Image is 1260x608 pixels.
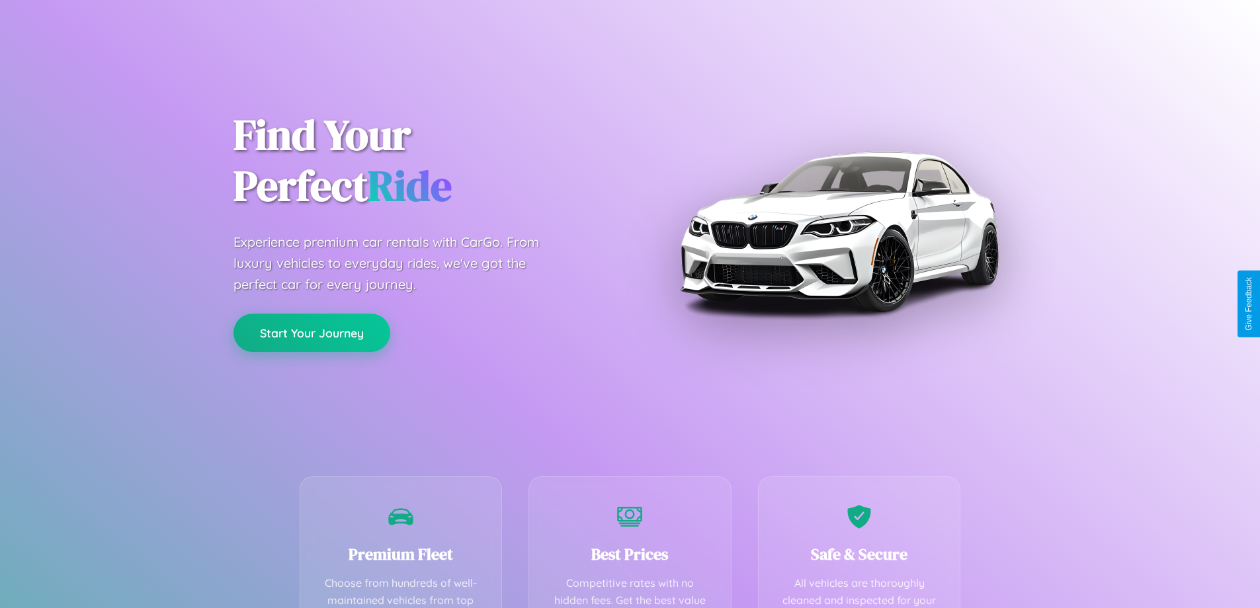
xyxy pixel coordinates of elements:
div: Give Feedback [1244,277,1253,331]
h3: Premium Fleet [320,543,482,565]
h3: Best Prices [549,543,711,565]
h3: Safe & Secure [778,543,941,565]
button: Start Your Journey [233,314,390,352]
img: Premium BMW car rental vehicle [673,66,1004,397]
h1: Find Your Perfect [233,110,610,212]
span: Ride [368,157,452,214]
p: Experience premium car rentals with CarGo. From luxury vehicles to everyday rides, we've got the ... [233,232,564,295]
